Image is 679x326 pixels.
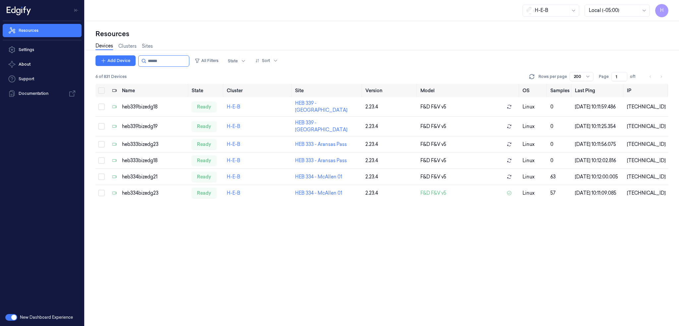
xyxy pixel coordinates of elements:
[627,173,666,180] div: [TECHNICAL_ID]
[122,123,186,130] div: heb339bizedg19
[420,103,446,110] span: F&D F&V v5
[365,157,415,164] div: 2.23.4
[365,190,415,197] div: 2.23.4
[224,84,292,97] th: Cluster
[227,141,240,147] a: H-E-B
[550,141,570,148] div: 0
[627,190,666,197] div: [TECHNICAL_ID]
[575,190,622,197] div: [DATE] 10:11:09.085
[550,190,570,197] div: 57
[71,5,82,16] button: Toggle Navigation
[646,72,666,81] nav: pagination
[98,190,105,196] button: Select row
[95,29,668,38] div: Resources
[227,123,240,129] a: H-E-B
[523,173,545,180] p: linux
[192,101,216,112] div: ready
[627,141,666,148] div: [TECHNICAL_ID]
[227,174,240,180] a: H-E-B
[572,84,624,97] th: Last Ping
[575,173,622,180] div: [DATE] 10:12:00.005
[575,123,622,130] div: [DATE] 10:11:25.354
[295,174,342,180] a: HEB 334 - McAllen 01
[365,173,415,180] div: 2.23.4
[192,188,216,198] div: ready
[365,103,415,110] div: 2.23.4
[420,173,446,180] span: F&D F&V v5
[95,74,127,80] span: 6 of 831 Devices
[295,158,347,163] a: HEB 333 - Aransas Pass
[192,139,216,150] div: ready
[624,84,668,97] th: IP
[627,123,666,130] div: [TECHNICAL_ID]
[3,43,82,56] a: Settings
[523,157,545,164] p: linux
[122,173,186,180] div: heb334bizedg21
[118,43,137,50] a: Clusters
[630,74,641,80] span: of 1
[192,121,216,132] div: ready
[98,103,105,110] button: Select row
[98,141,105,148] button: Select row
[363,84,418,97] th: Version
[98,87,105,94] button: Select all
[520,84,548,97] th: OS
[122,103,186,110] div: heb339bizedg18
[95,55,136,66] button: Add Device
[119,84,189,97] th: Name
[192,55,221,66] button: All Filters
[95,42,113,50] a: Devices
[627,103,666,110] div: [TECHNICAL_ID]
[3,87,82,100] a: Documentation
[365,141,415,148] div: 2.23.4
[550,123,570,130] div: 0
[575,141,622,148] div: [DATE] 10:11:56.075
[227,158,240,163] a: H-E-B
[295,141,347,147] a: HEB 333 - Aransas Pass
[295,100,347,113] a: HEB 339 - [GEOGRAPHIC_DATA]
[98,123,105,130] button: Select row
[420,123,446,130] span: F&D F&V v5
[122,157,186,164] div: heb333bizedg18
[365,123,415,130] div: 2.23.4
[295,190,342,196] a: HEB 334 - McAllen 01
[418,84,520,97] th: Model
[192,171,216,182] div: ready
[227,104,240,110] a: H-E-B
[189,84,224,97] th: State
[550,157,570,164] div: 0
[627,157,666,164] div: [TECHNICAL_ID]
[575,103,622,110] div: [DATE] 10:11:59.486
[655,4,668,17] button: H
[98,157,105,164] button: Select row
[122,141,186,148] div: heb333bizedg23
[550,173,570,180] div: 63
[420,157,446,164] span: F&D F&V v5
[538,74,567,80] p: Rows per page
[98,173,105,180] button: Select row
[292,84,363,97] th: Site
[420,190,446,197] span: F&D F&V v5
[3,72,82,86] a: Support
[3,24,82,37] a: Resources
[523,103,545,110] p: linux
[142,43,153,50] a: Sites
[122,190,186,197] div: heb334bizedg23
[3,58,82,71] button: About
[192,155,216,166] div: ready
[420,141,446,148] span: F&D F&V v5
[575,157,622,164] div: [DATE] 10:12:02.816
[227,190,240,196] a: H-E-B
[523,190,545,197] p: linux
[548,84,572,97] th: Samples
[523,141,545,148] p: linux
[599,74,609,80] span: Page
[550,103,570,110] div: 0
[523,123,545,130] p: linux
[295,120,347,133] a: HEB 339 - [GEOGRAPHIC_DATA]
